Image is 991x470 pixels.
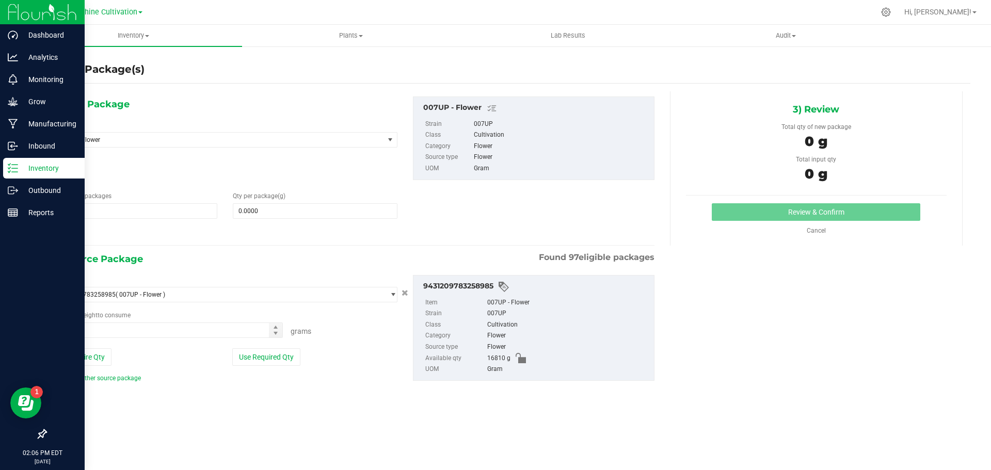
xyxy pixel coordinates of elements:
span: Increase value [269,323,282,331]
span: select [384,133,397,147]
iframe: Resource center unread badge [30,386,43,398]
p: Inbound [18,140,80,152]
inline-svg: Dashboard [8,30,18,40]
span: Package to consume [53,312,131,319]
span: weight [79,312,98,319]
span: 97 [569,252,579,262]
span: select [384,287,397,302]
inline-svg: Monitoring [8,74,18,85]
inline-svg: Inbound [8,141,18,151]
span: Plants [243,31,459,40]
div: Flower [474,152,648,163]
input: 1 [54,204,217,218]
inline-svg: Outbound [8,185,18,196]
inline-svg: Inventory [8,163,18,173]
span: ( 007UP - Flower ) [116,291,165,298]
span: 0 g [805,133,827,150]
a: Plants [242,25,459,46]
div: Gram [487,364,649,375]
a: Lab Results [459,25,677,46]
p: Reports [18,206,80,219]
span: 2) Source Package [53,251,143,267]
div: 007UP [474,119,648,130]
a: Inventory [25,25,242,46]
span: 0 g [805,166,827,182]
p: [DATE] [5,458,80,465]
div: 007UP - Flower [487,297,649,309]
label: Item [425,297,485,309]
p: Inventory [18,162,80,174]
a: Add another source package [53,375,141,382]
label: Category [425,141,472,152]
label: UOM [425,163,472,174]
inline-svg: Grow [8,96,18,107]
p: 02:06 PM EDT [5,448,80,458]
span: Sunshine Cultivation [68,8,137,17]
a: Audit [677,25,894,46]
inline-svg: Analytics [8,52,18,62]
label: UOM [425,364,485,375]
label: Strain [425,119,472,130]
span: Total input qty [796,156,836,163]
div: 9431209783258985 [423,281,649,293]
span: Hi, [PERSON_NAME]! [904,8,971,16]
h4: Create Package(s) [45,62,145,77]
inline-svg: Reports [8,207,18,218]
span: 16810 g [487,353,510,364]
span: 9431209783258985 [58,291,116,298]
span: Audit [678,31,894,40]
label: Strain [425,308,485,319]
span: 007UP [53,165,397,180]
p: Analytics [18,51,80,63]
div: 007UP - Flower [423,102,649,115]
label: Available qty [425,353,485,364]
div: Flower [474,141,648,152]
iframe: Resource center [10,387,41,418]
span: (g) [278,192,285,200]
span: Decrease value [269,330,282,338]
p: Grow [18,95,80,108]
div: Gram [474,163,648,174]
label: Source type [425,152,472,163]
span: Lab Results [537,31,599,40]
a: Cancel [807,227,826,234]
span: Grams [291,327,311,335]
p: Monitoring [18,73,80,86]
div: Cultivation [487,319,649,331]
button: Review & Confirm [712,203,920,221]
div: 007UP [487,308,649,319]
span: 3) Review [793,102,839,117]
p: Manufacturing [18,118,80,130]
span: 1) New Package [53,96,130,112]
span: 007UP - Flower [58,136,367,143]
span: Qty per package [233,192,285,200]
p: Dashboard [18,29,80,41]
button: Use Required Qty [232,348,300,366]
div: Manage settings [880,7,892,17]
span: Total qty of new package [781,123,851,131]
input: 0.0000 [233,204,396,218]
label: Class [425,319,485,331]
label: Category [425,330,485,342]
label: Source type [425,342,485,353]
span: Found eligible packages [539,251,654,264]
inline-svg: Manufacturing [8,119,18,129]
p: Outbound [18,184,80,197]
div: Flower [487,342,649,353]
div: Cultivation [474,129,648,141]
span: Inventory [25,31,242,40]
label: Class [425,129,472,141]
button: Cancel button [398,286,411,301]
div: Flower [487,330,649,342]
